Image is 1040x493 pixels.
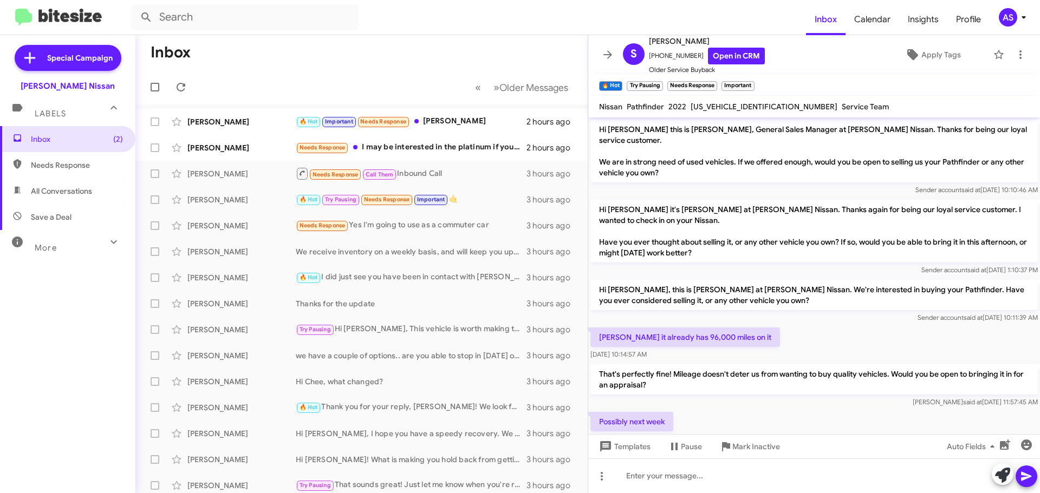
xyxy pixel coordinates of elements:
small: Try Pausing [627,81,662,91]
span: 🔥 Hot [300,118,318,125]
span: Needs Response [300,144,346,151]
a: Insights [899,4,947,35]
div: 3 hours ago [526,272,579,283]
p: [PERSON_NAME] it already has 96,000 miles on it [590,327,780,347]
a: Inbox [806,4,846,35]
a: Profile [947,4,990,35]
span: All Conversations [31,186,92,196]
button: Mark Inactive [711,437,789,456]
span: Try Pausing [300,482,331,489]
div: [PERSON_NAME] Nissan [21,81,115,91]
button: Templates [588,437,659,456]
div: 3 hours ago [526,168,579,179]
span: said at [967,266,986,274]
div: We receive inventory on a weekly basis, and will keep you updated with what we receive! [296,246,526,257]
span: Sender account [DATE] 10:10:46 AM [915,186,1038,194]
div: [PERSON_NAME] [187,298,296,309]
div: [PERSON_NAME] [187,142,296,153]
div: Inbound Call [296,167,526,180]
div: [PERSON_NAME] [187,376,296,387]
span: Needs Response [364,196,410,203]
div: [PERSON_NAME] [187,168,296,179]
span: [PHONE_NUMBER] [649,48,765,64]
span: Sender account [DATE] 1:10:37 PM [921,266,1038,274]
span: Nissan [599,102,622,111]
button: Previous [469,76,487,98]
span: Pathfinder [627,102,664,111]
div: 3 hours ago [526,194,579,205]
span: Apply Tags [921,45,961,64]
button: Auto Fields [938,437,1007,456]
span: Older Messages [499,82,568,94]
span: (2) [113,134,123,144]
button: AS [990,8,1028,27]
a: Open in CRM [708,48,765,64]
div: we have a couple of options.. are you able to stop in [DATE] or [DATE] ? [296,350,526,361]
p: Hi [PERSON_NAME] it's [PERSON_NAME] at [PERSON_NAME] Nissan. Thanks again for being our loyal ser... [590,200,1038,262]
span: 🔥 Hot [300,404,318,411]
div: 3 hours ago [526,428,579,439]
div: 3 hours ago [526,324,579,335]
div: [PERSON_NAME] [187,194,296,205]
div: [PERSON_NAME] [187,246,296,257]
p: Hi [PERSON_NAME] this is [PERSON_NAME], General Sales Manager at [PERSON_NAME] Nissan. Thanks for... [590,120,1038,182]
span: S [630,45,637,63]
a: Special Campaign [15,45,121,71]
div: 🤙 [296,193,526,206]
button: Apply Tags [877,45,988,64]
span: Try Pausing [325,196,356,203]
span: said at [963,398,982,406]
span: » [493,81,499,94]
small: Important [721,81,754,91]
div: [PERSON_NAME] [187,480,296,491]
button: Pause [659,437,711,456]
div: 3 hours ago [526,376,579,387]
div: That sounds great! Just let me know when you're ready, and we can set up a time for the appraisal... [296,479,526,491]
small: Needs Response [667,81,717,91]
div: Yes I'm going to use as a commuter car [296,219,526,232]
div: [PERSON_NAME] [187,428,296,439]
div: 3 hours ago [526,220,579,231]
div: Hi [PERSON_NAME], I hope you have a speedy recovery. We will be ready to assist you whenever you ... [296,428,526,439]
span: [DATE] 10:14:57 AM [590,350,647,358]
span: Pause [681,437,702,456]
h1: Inbox [151,44,191,61]
div: [PERSON_NAME] [187,454,296,465]
div: [PERSON_NAME] [187,220,296,231]
span: Templates [597,437,651,456]
small: 🔥 Hot [599,81,622,91]
span: 2022 [668,102,686,111]
div: Thanks for the update [296,298,526,309]
span: Labels [35,109,66,119]
div: Hi Chee, what changed? [296,376,526,387]
span: Service Team [842,102,889,111]
div: 3 hours ago [526,298,579,309]
span: Special Campaign [47,52,113,63]
div: AS [999,8,1017,27]
div: 3 hours ago [526,350,579,361]
span: Mark Inactive [732,437,780,456]
span: Needs Response [360,118,406,125]
div: [PERSON_NAME] [296,115,526,128]
span: [PERSON_NAME] [DATE] 11:57:45 AM [913,398,1038,406]
div: [PERSON_NAME] [187,402,296,413]
div: 3 hours ago [526,480,579,491]
div: 2 hours ago [526,116,579,127]
span: Inbox [31,134,123,144]
div: [PERSON_NAME] [187,350,296,361]
span: Call Them [366,171,394,178]
input: Search [131,4,359,30]
div: 3 hours ago [526,246,579,257]
div: I did just see you have been in contact with [PERSON_NAME] as well ! thanks for the update [296,271,526,284]
div: I may be interested in the platinum if you can knock off about $6k and it has an extended warranty [296,141,526,154]
span: Calendar [846,4,899,35]
span: [US_VEHICLE_IDENTIFICATION_NUMBER] [691,102,837,111]
div: 2 hours ago [526,142,579,153]
div: [PERSON_NAME] [187,324,296,335]
span: Auto Fields [947,437,999,456]
span: « [475,81,481,94]
p: That's perfectly fine! Mileage doesn't deter us from wanting to buy quality vehicles. Would you b... [590,364,1038,395]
